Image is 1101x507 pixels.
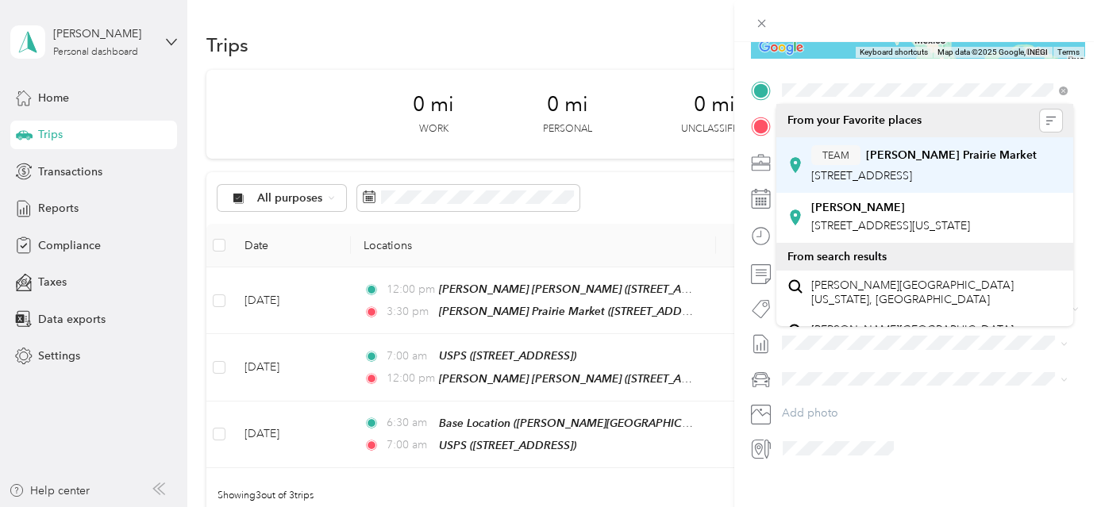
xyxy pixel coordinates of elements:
[776,402,1084,424] button: Add photo
[755,37,807,58] a: Open this area in Google Maps (opens a new window)
[937,48,1048,56] span: Map data ©2025 Google, INEGI
[860,47,928,58] button: Keyboard shortcuts
[811,145,860,165] button: TEAM
[866,148,1037,163] strong: [PERSON_NAME] Prairie Market
[787,113,922,128] span: From your Favorite places
[811,323,1062,365] span: [PERSON_NAME][GEOGRAPHIC_DATA][PERSON_NAME][US_STATE], [GEOGRAPHIC_DATA]
[1012,418,1101,507] iframe: Everlance-gr Chat Button Frame
[822,148,849,163] span: TEAM
[811,201,905,215] strong: [PERSON_NAME]
[811,219,970,232] span: [STREET_ADDRESS][US_STATE]
[787,250,887,263] span: From search results
[811,169,912,182] span: [STREET_ADDRESS]
[755,37,807,58] img: Google
[811,278,1062,306] span: [PERSON_NAME][GEOGRAPHIC_DATA][US_STATE], [GEOGRAPHIC_DATA]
